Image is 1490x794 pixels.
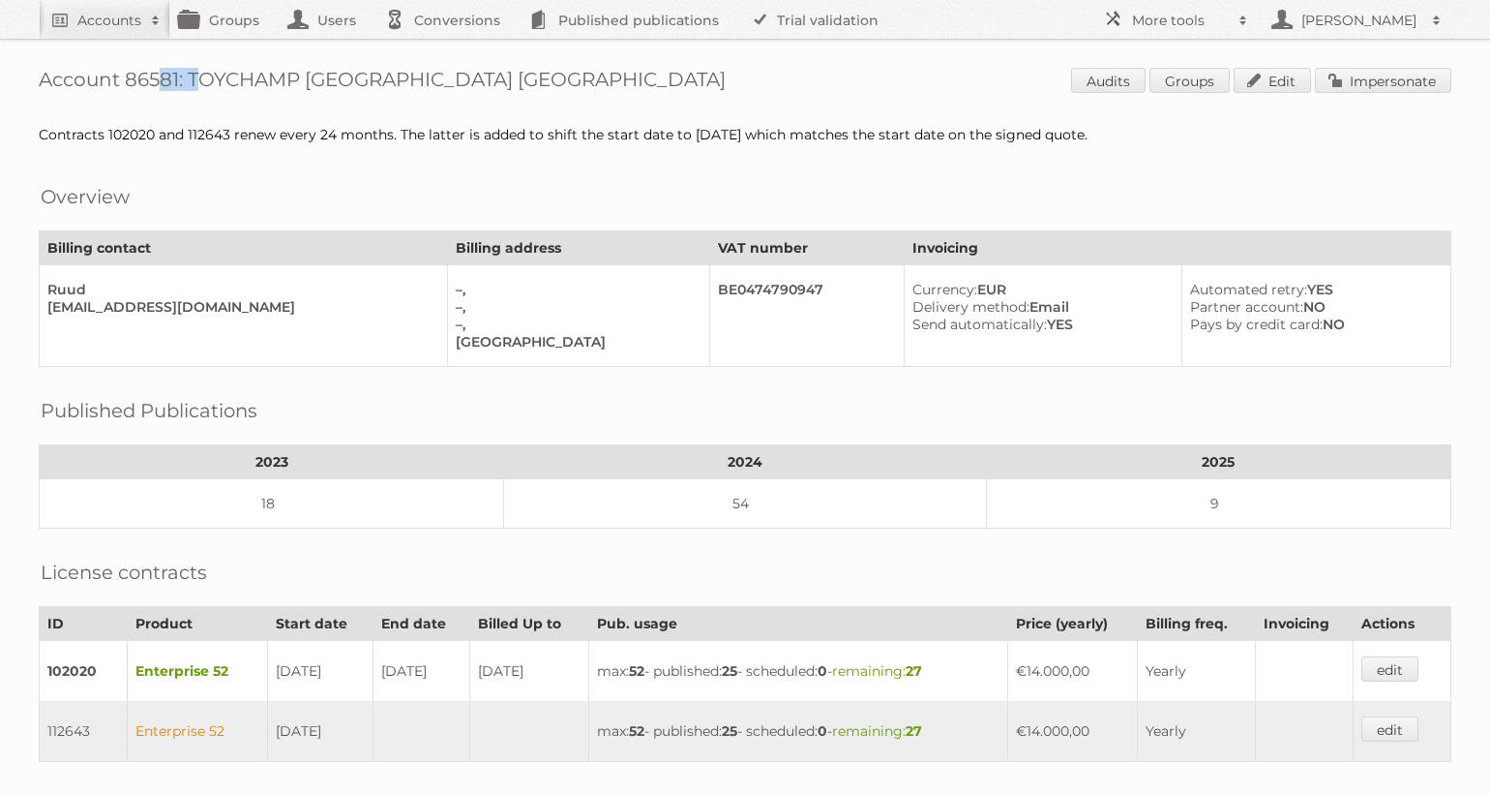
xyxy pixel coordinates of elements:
[1190,298,1435,316] div: NO
[40,607,128,641] th: ID
[1315,68,1451,93] a: Impersonate
[818,722,827,740] strong: 0
[267,641,372,702] td: [DATE]
[470,607,589,641] th: Billed Up to
[912,298,1166,316] div: Email
[1354,607,1451,641] th: Actions
[722,722,737,740] strong: 25
[456,333,693,351] div: [GEOGRAPHIC_DATA]
[267,607,372,641] th: Start date
[504,445,987,479] th: 2024
[39,126,1451,143] div: Contracts 102020 and 112643 renew every 24 months. The latter is added to shift the start date to...
[1190,316,1323,333] span: Pays by credit card:
[1255,607,1354,641] th: Invoicing
[912,298,1029,316] span: Delivery method:
[1296,11,1422,30] h2: [PERSON_NAME]
[1137,607,1255,641] th: Billing freq.
[818,662,827,680] strong: 0
[912,316,1047,333] span: Send automatically:
[77,11,141,30] h2: Accounts
[905,231,1451,265] th: Invoicing
[40,701,128,762] td: 112643
[906,662,922,680] strong: 27
[832,722,922,740] span: remaining:
[709,231,904,265] th: VAT number
[470,641,589,702] td: [DATE]
[589,701,1007,762] td: max: - published: - scheduled: -
[47,298,432,316] div: [EMAIL_ADDRESS][DOMAIN_NAME]
[912,281,1166,298] div: EUR
[1190,281,1307,298] span: Automated retry:
[589,641,1007,702] td: max: - published: - scheduled: -
[41,396,257,425] h2: Published Publications
[372,641,470,702] td: [DATE]
[1071,68,1146,93] a: Audits
[504,479,987,529] td: 54
[986,479,1450,529] td: 9
[1137,701,1255,762] td: Yearly
[1190,298,1303,316] span: Partner account:
[1234,68,1311,93] a: Edit
[1007,701,1137,762] td: €14.000,00
[456,316,693,333] div: –,
[127,641,267,702] td: Enterprise 52
[906,722,922,740] strong: 27
[986,445,1450,479] th: 2025
[1361,717,1418,742] a: edit
[40,231,448,265] th: Billing contact
[41,182,130,211] h2: Overview
[41,558,207,587] h2: License contracts
[1137,641,1255,702] td: Yearly
[372,607,470,641] th: End date
[1361,657,1418,682] a: edit
[1190,281,1435,298] div: YES
[722,662,737,680] strong: 25
[629,662,644,680] strong: 52
[1149,68,1230,93] a: Groups
[40,445,504,479] th: 2023
[709,265,904,367] td: BE0474790947
[912,281,977,298] span: Currency:
[40,479,504,529] td: 18
[127,701,267,762] td: Enterprise 52
[40,641,128,702] td: 102020
[47,281,432,298] div: Ruud
[629,722,644,740] strong: 52
[912,316,1166,333] div: YES
[1132,11,1229,30] h2: More tools
[1007,607,1137,641] th: Price (yearly)
[456,298,693,316] div: –,
[589,607,1007,641] th: Pub. usage
[448,231,709,265] th: Billing address
[1007,641,1137,702] td: €14.000,00
[456,281,693,298] div: –,
[1190,316,1435,333] div: NO
[267,701,372,762] td: [DATE]
[39,68,1451,97] h1: Account 86581: TOYCHAMP [GEOGRAPHIC_DATA] [GEOGRAPHIC_DATA]
[127,607,267,641] th: Product
[832,662,922,680] span: remaining:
